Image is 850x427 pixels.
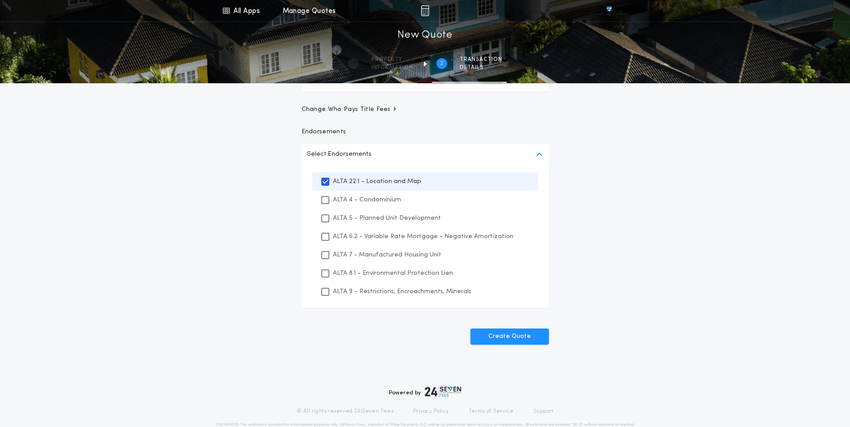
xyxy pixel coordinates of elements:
[333,177,421,186] p: ALTA 22.1 - Location and Map
[302,105,398,114] span: Change Who Pays Title Fees
[413,408,449,415] a: Privacy Policy
[421,5,429,16] img: img
[590,6,628,15] img: vs-icon
[333,213,441,223] p: ALTA 5 - Planned Unit Development
[297,408,393,415] p: © All rights reserved. 24|Seven Fees
[302,105,549,114] button: Change Who Pays Title Fees
[371,64,413,71] span: information
[307,149,371,160] p: Select Endorsements
[333,287,471,296] p: ALTA 9 - Restrictions, Encroachments, Minerals
[333,195,401,205] p: ALTA 4 - Condominium
[460,56,502,63] span: Transaction
[460,64,502,71] span: details
[302,144,549,165] button: Select Endorsements
[389,386,462,397] div: Powered by
[302,165,549,308] ul: Select Endorsements
[333,250,441,260] p: ALTA 7 - Manufactured Housing Unit
[333,232,513,241] p: ALTA 6.2 - Variable Rate Mortgage - Negative Amortization
[533,408,553,415] a: Support
[470,329,549,345] button: Create Quote
[302,128,549,137] p: Endorsements
[333,269,453,278] p: ALTA 8.1 - Environmental Protection Lien
[469,408,513,415] a: Terms of Service
[425,386,462,397] img: logo
[397,28,452,43] h1: New Quote
[440,60,443,67] h2: 2
[371,56,413,63] span: Property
